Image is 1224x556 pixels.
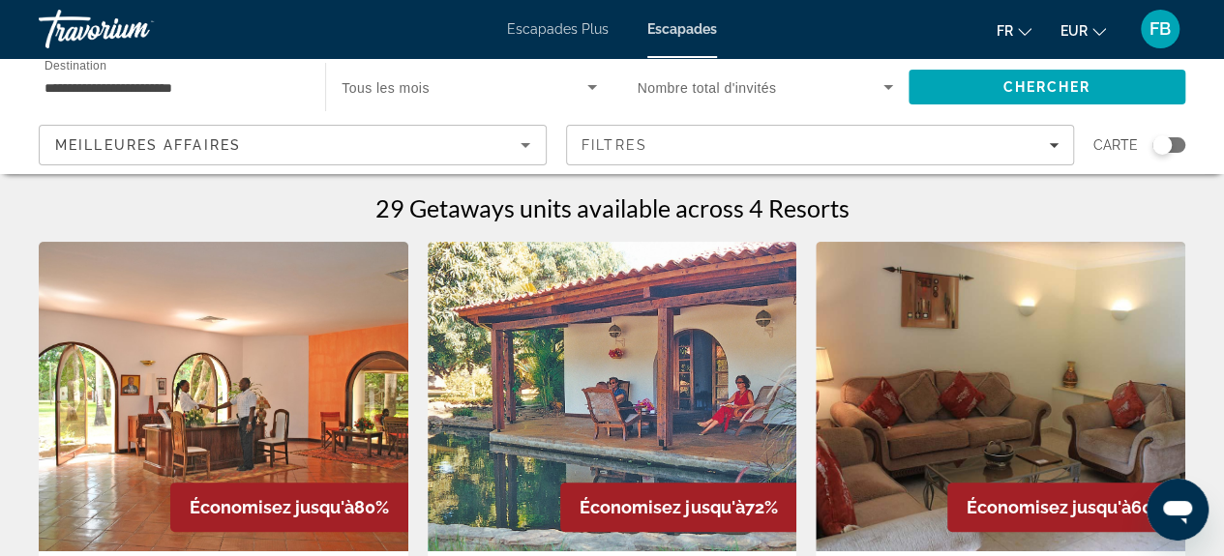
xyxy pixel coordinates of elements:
[342,80,430,96] span: Tous les mois
[1147,479,1209,541] iframe: Bouton de lancement de la fenêtre de messagerie
[428,242,797,551] img: Mwembe Resort
[997,16,1031,44] button: Changer de langue
[638,80,777,96] span: Nombre total d'invités
[909,70,1185,104] button: Search
[45,76,300,100] input: Select destination
[816,242,1185,551] img: Kololi Beach Club
[997,23,1013,39] font: fr
[580,497,744,517] span: Économisez jusqu'à
[947,483,1185,532] div: 60%
[39,242,408,551] img: Mwembe Half Board Resort
[55,133,530,157] mat-select: Sort by
[1060,23,1088,39] font: EUR
[566,125,1074,165] button: Filters
[1002,79,1090,95] span: Chercher
[1093,132,1138,159] span: Carte
[507,21,609,37] a: Escapades Plus
[190,497,354,517] span: Économisez jusqu'à
[1060,16,1106,44] button: Changer de devise
[1135,9,1185,49] button: Menu utilisateur
[39,4,232,54] a: Travorium
[1149,18,1171,39] font: FB
[170,483,408,532] div: 80%
[45,59,106,72] span: Destination
[967,497,1131,517] span: Économisez jusqu'à
[55,137,241,153] span: Meilleures affaires
[375,193,850,222] h1: 29 Getaways units available across 4 Resorts
[647,21,717,37] a: Escapades
[560,483,796,532] div: 72%
[582,137,647,153] span: Filtres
